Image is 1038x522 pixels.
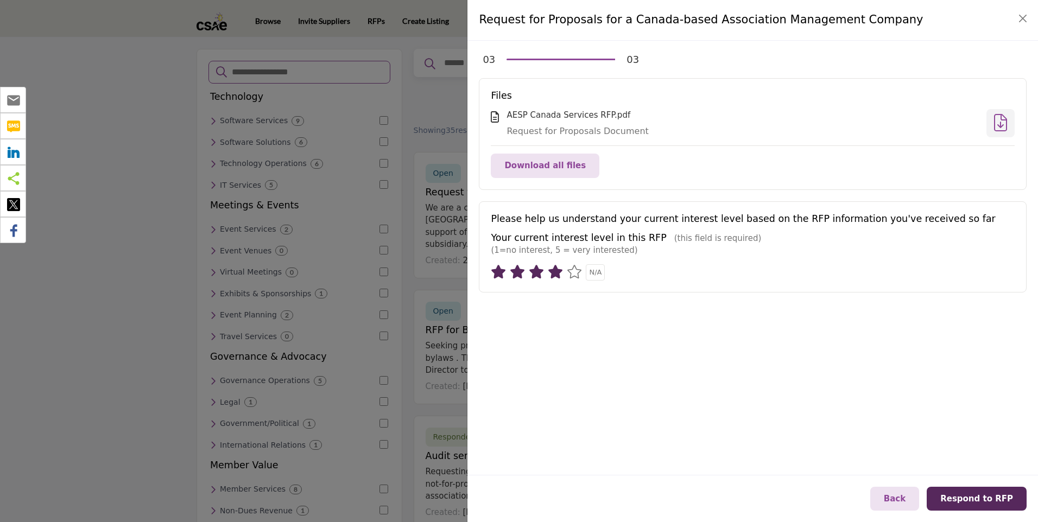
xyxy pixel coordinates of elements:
[927,487,1027,511] button: Respond to RFP
[479,11,923,29] h4: Request for Proposals for a Canada-based Association Management Company
[870,487,919,511] button: Back
[491,213,1015,225] h5: Please help us understand your current interest level based on the RFP information you've receive...
[674,233,762,243] span: (this field is required)
[1015,11,1030,26] button: Close
[491,154,599,178] button: Download all files
[491,245,637,255] span: (1=no interest, 5 = very interested)
[884,494,906,504] span: Back
[483,52,495,67] div: 03
[491,232,666,244] h5: Your current interest level in this RFP
[491,90,1015,101] h5: Files
[589,268,602,276] span: N/A
[504,161,586,170] span: Download all files
[507,109,979,122] div: AESP Canada Services RFP.pdf
[940,494,1013,504] span: Respond to RFP
[626,52,639,67] div: 03
[507,126,648,136] span: Request for Proposals Document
